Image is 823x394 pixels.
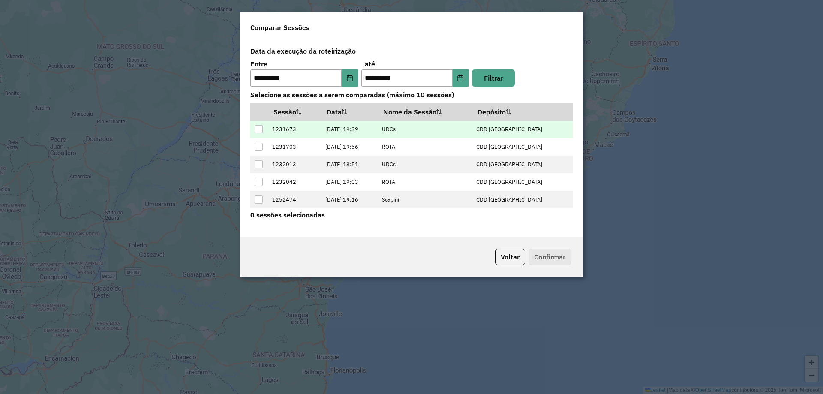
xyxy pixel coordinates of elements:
td: CDD [GEOGRAPHIC_DATA] [472,121,572,138]
td: ROTA [377,173,472,191]
td: ROTA [377,138,472,156]
label: Entre [250,59,267,69]
td: [DATE] 19:56 [321,138,378,156]
td: CDD [GEOGRAPHIC_DATA] [472,138,572,156]
td: CDD [GEOGRAPHIC_DATA] [472,208,572,226]
h4: Comparar Sessões [250,22,309,33]
td: [DATE] 19:39 [321,121,378,138]
td: 1252493 [268,208,321,226]
td: 1231673 [268,121,321,138]
button: Choose Date [342,69,358,87]
label: Data da execução da roteirização [245,43,578,59]
th: Depósito [472,103,572,121]
td: 1231703 [268,138,321,156]
td: [DATE] 19:03 [321,173,378,191]
td: [DATE] 19:22 [321,208,378,226]
th: Nome da Sessão [377,103,472,121]
label: até [365,59,375,69]
td: 1252474 [268,191,321,208]
th: Data [321,103,378,121]
td: [DATE] 19:16 [321,191,378,208]
td: CDD [GEOGRAPHIC_DATA] [472,191,572,208]
td: UDCs [377,121,472,138]
label: Selecione as sessões a serem comparadas (máximo 10 sessões) [245,87,578,103]
td: UDCs [377,156,472,173]
button: Filtrar [472,69,515,87]
td: CDD [GEOGRAPHIC_DATA] [472,173,572,191]
button: Voltar [495,249,525,265]
td: 1232042 [268,173,321,191]
button: Choose Date [453,69,469,87]
td: Scapini [377,191,472,208]
th: Sessão [268,103,321,121]
td: CDD [GEOGRAPHIC_DATA] [472,156,572,173]
td: [DATE] 18:51 [321,156,378,173]
td: 1232013 [268,156,321,173]
label: 0 sessões selecionadas [250,210,325,220]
